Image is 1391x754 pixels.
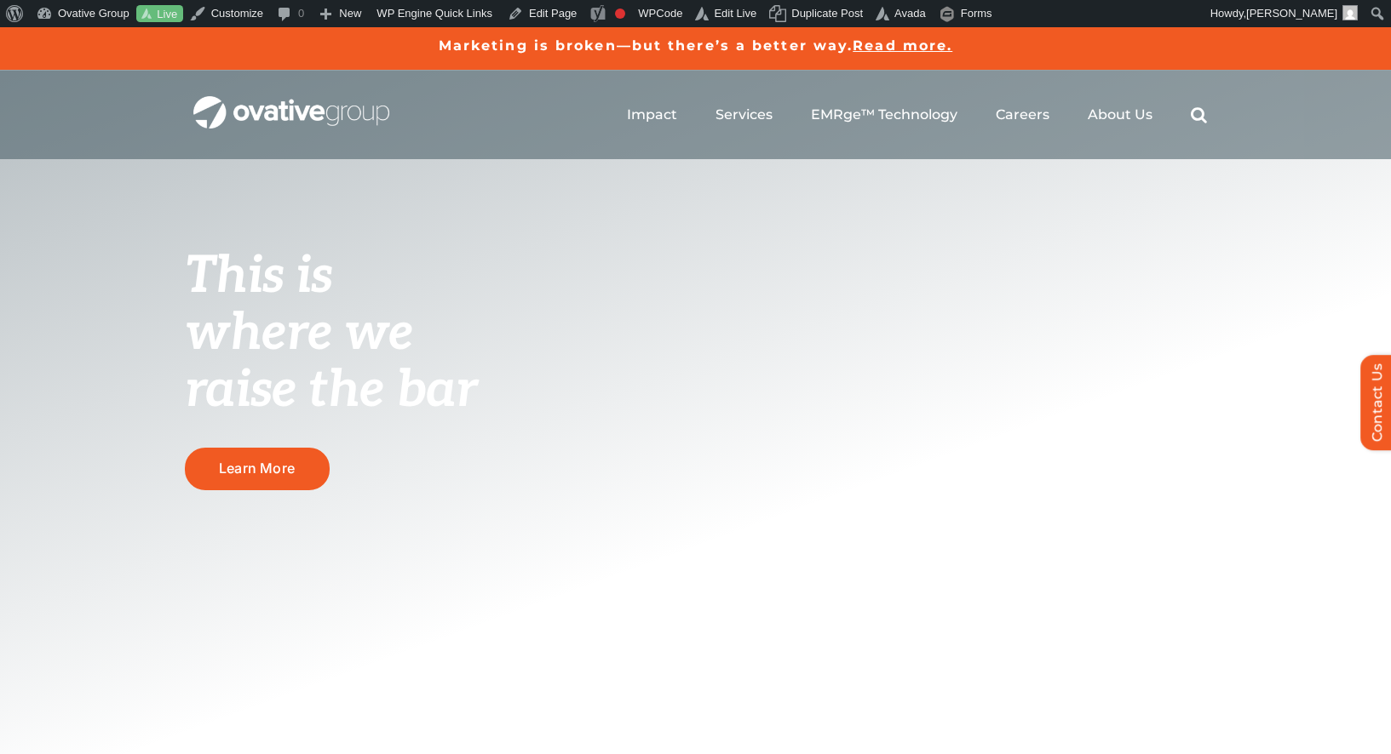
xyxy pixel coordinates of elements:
[1246,7,1337,20] span: [PERSON_NAME]
[185,303,477,421] span: where we raise the bar
[853,37,952,54] a: Read more.
[185,448,330,489] a: Learn More
[996,106,1049,123] a: Careers
[185,246,333,307] span: This is
[439,37,854,54] a: Marketing is broken—but there’s a better way.
[193,94,389,111] a: OG_Full_horizontal_WHT
[219,460,295,477] span: Learn More
[627,106,677,123] a: Impact
[627,88,1207,142] nav: Menu
[811,106,957,123] a: EMRge™ Technology
[1191,106,1207,123] a: Search
[716,106,773,123] a: Services
[1088,106,1152,123] a: About Us
[615,9,625,19] div: Focus keyphrase not set
[136,5,183,23] a: Live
